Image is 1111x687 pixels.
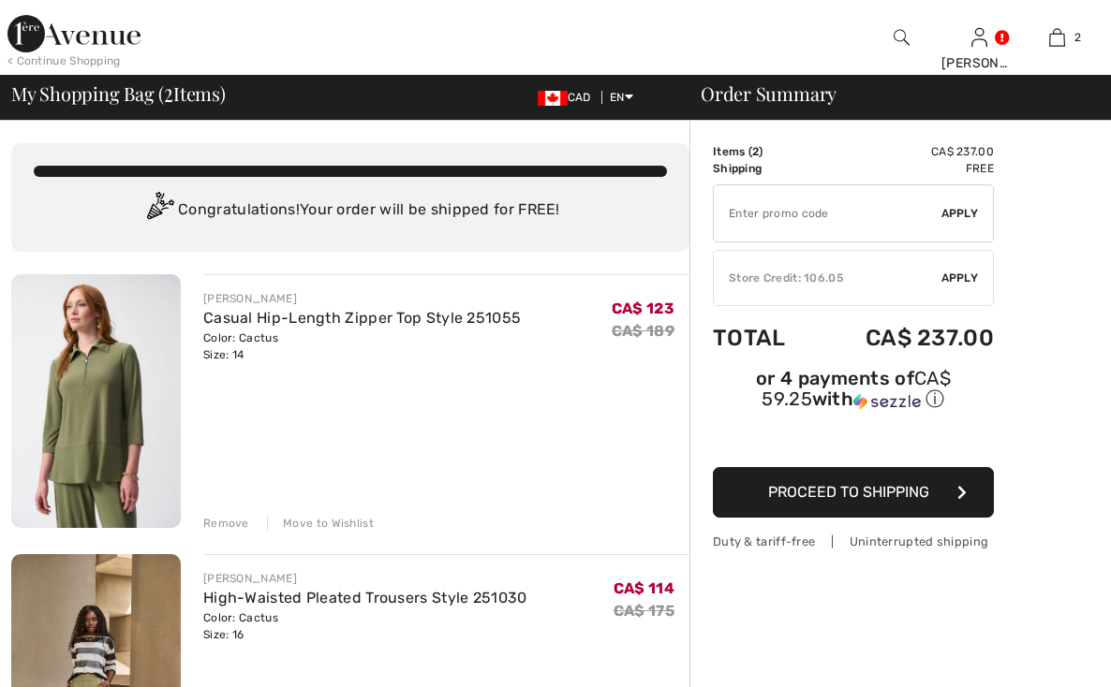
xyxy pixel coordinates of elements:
[941,205,979,222] span: Apply
[267,515,374,532] div: Move to Wishlist
[713,418,994,460] iframe: PayPal-paypal
[941,270,979,286] span: Apply
[614,579,674,597] span: CA$ 114
[1074,29,1081,46] span: 2
[762,367,951,410] span: CA$ 59.25
[713,533,994,550] div: Duty & tariff-free | Uninterrupted shipping
[1049,26,1065,49] img: My Bag
[853,393,921,410] img: Sezzle
[814,143,994,160] td: CA$ 237.00
[714,185,941,241] input: Promo code
[203,329,521,363] div: Color: Cactus Size: 14
[894,26,910,49] img: search the website
[141,192,178,229] img: Congratulation2.svg
[713,467,994,518] button: Proceed to Shipping
[971,26,987,49] img: My Info
[971,28,987,46] a: Sign In
[203,570,527,587] div: [PERSON_NAME]
[164,80,173,104] span: 2
[538,91,568,106] img: Canadian Dollar
[678,84,1100,103] div: Order Summary
[713,370,994,412] div: or 4 payments of with
[814,160,994,177] td: Free
[752,145,759,158] span: 2
[989,631,1092,678] iframe: Opens a widget where you can chat to one of our agents
[612,322,674,340] s: CA$ 189
[713,370,994,418] div: or 4 payments ofCA$ 59.25withSezzle Click to learn more about Sezzle
[713,306,814,370] td: Total
[11,84,226,103] span: My Shopping Bag ( Items)
[941,53,1017,73] div: [PERSON_NAME]
[203,515,249,532] div: Remove
[713,160,814,177] td: Shipping
[203,290,521,307] div: [PERSON_NAME]
[11,274,181,528] img: Casual Hip-Length Zipper Top Style 251055
[1019,26,1095,49] a: 2
[203,309,521,327] a: Casual Hip-Length Zipper Top Style 251055
[203,589,527,607] a: High-Waisted Pleated Trousers Style 251030
[7,52,121,69] div: < Continue Shopping
[203,609,527,643] div: Color: Cactus Size: 16
[538,91,599,104] span: CAD
[714,270,941,286] div: Store Credit: 106.05
[768,483,929,501] span: Proceed to Shipping
[610,91,633,104] span: EN
[814,306,994,370] td: CA$ 237.00
[34,192,667,229] div: Congratulations! Your order will be shipped for FREE!
[612,300,674,317] span: CA$ 123
[614,602,674,620] s: CA$ 175
[7,15,141,52] img: 1ère Avenue
[713,143,814,160] td: Items ( )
